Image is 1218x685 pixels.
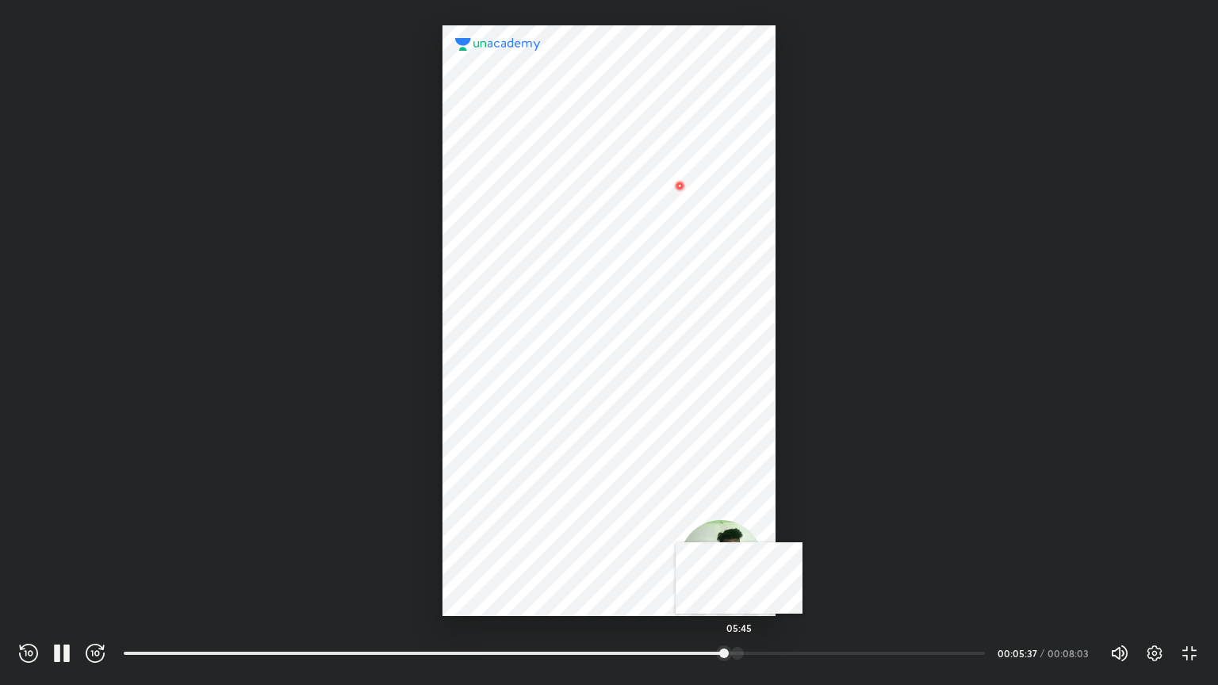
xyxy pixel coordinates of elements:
div: 00:05:37 [998,649,1037,658]
div: / [1040,649,1044,658]
img: wMgqJGBwKWe8AAAAABJRU5ErkJggg== [671,176,690,195]
img: logo.2a7e12a2.svg [455,38,541,51]
div: 00:08:03 [1048,649,1091,658]
h5: 05:45 [726,623,752,633]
